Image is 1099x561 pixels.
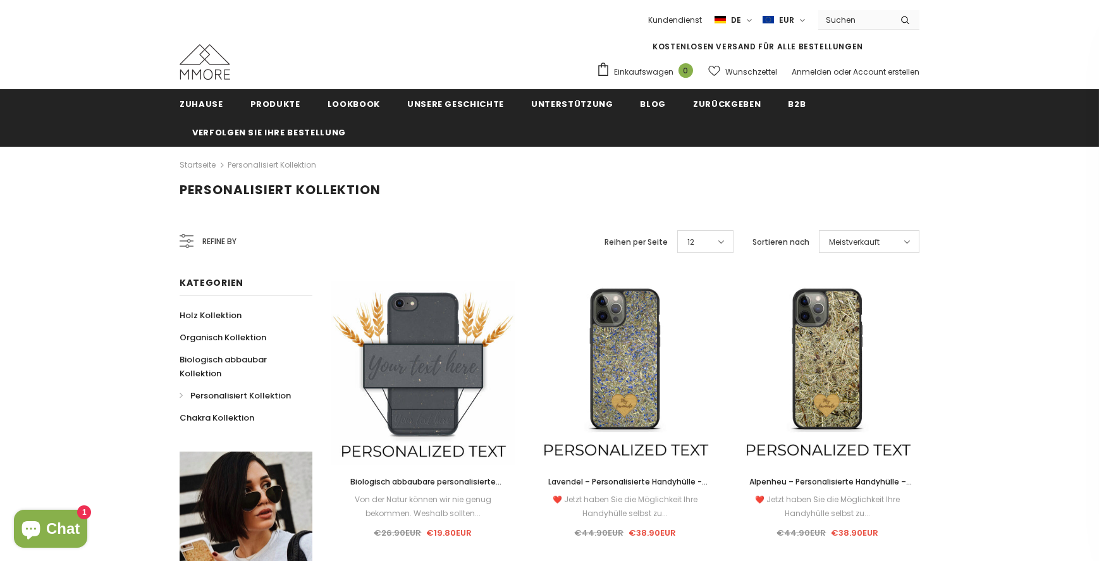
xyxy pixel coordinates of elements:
[629,527,676,539] span: €38.90EUR
[788,98,806,110] span: B2B
[736,493,919,521] div: ❤️ Jetzt haben Sie die Möglichkeit Ihre Handyhülle selbst zu...
[180,157,216,173] a: Startseite
[180,44,230,80] img: MMORE Cases
[180,276,243,289] span: Kategorien
[792,66,832,77] a: Anmelden
[752,236,809,249] label: Sortieren nach
[574,527,623,539] span: €44.90EUR
[531,89,613,118] a: Unterstützung
[407,89,504,118] a: Unsere Geschichte
[350,476,501,501] span: Biologisch abbaubare personalisierte Handyhülle - Schwarz
[693,98,761,110] span: Zurückgeben
[614,66,673,78] span: Einkaufswagen
[426,527,472,539] span: €19.80EUR
[831,527,878,539] span: €38.90EUR
[180,326,266,348] a: Organisch Kollektion
[829,236,880,249] span: Meistverkauft
[531,98,613,110] span: Unterstützung
[331,493,515,521] div: Von der Natur können wir nie genug bekommen. Weshalb sollten...
[328,89,380,118] a: Lookbook
[788,89,806,118] a: B2B
[180,407,254,429] a: Chakra Kollektion
[653,41,863,52] span: KOSTENLOSEN VERSAND FÜR ALLE BESTELLUNGEN
[693,89,761,118] a: Zurückgeben
[779,14,794,27] span: EUR
[250,89,300,118] a: Produkte
[180,89,223,118] a: Zuhause
[190,390,291,402] span: Personalisiert Kollektion
[331,475,515,489] a: Biologisch abbaubare personalisierte Handyhülle - Schwarz
[777,527,826,539] span: €44.90EUR
[818,11,891,29] input: Search Site
[328,98,380,110] span: Lookbook
[180,304,242,326] a: Holz Kollektion
[736,475,919,489] a: Alpenheu – Personalisierte Handyhülle – Personalisiertes Geschenk
[250,98,300,110] span: Produkte
[687,236,694,249] span: 12
[202,235,236,249] span: Refine by
[596,62,699,81] a: Einkaufswagen 0
[192,126,346,139] span: Verfolgen Sie Ihre Bestellung
[180,309,242,321] span: Holz Kollektion
[648,15,702,25] span: Kundendienst
[180,181,381,199] span: Personalisiert Kollektion
[374,527,421,539] span: €26.90EUR
[180,348,298,385] a: Biologisch abbaubar Kollektion
[708,61,777,83] a: Wunschzettel
[407,98,504,110] span: Unsere Geschichte
[678,63,693,78] span: 0
[725,66,777,78] span: Wunschzettel
[749,476,912,501] span: Alpenheu – Personalisierte Handyhülle – Personalisiertes Geschenk
[833,66,851,77] span: oder
[715,15,726,25] img: i-lang-2.png
[640,98,666,110] span: Blog
[180,412,254,424] span: Chakra Kollektion
[731,14,741,27] span: de
[534,475,717,489] a: Lavendel – Personalisierte Handyhülle - Personalisiertes Geschenk
[853,66,919,77] a: Account erstellen
[180,331,266,343] span: Organisch Kollektion
[180,354,267,379] span: Biologisch abbaubar Kollektion
[548,476,708,501] span: Lavendel – Personalisierte Handyhülle - Personalisiertes Geschenk
[192,118,346,146] a: Verfolgen Sie Ihre Bestellung
[228,159,316,170] a: Personalisiert Kollektion
[640,89,666,118] a: Blog
[180,385,291,407] a: Personalisiert Kollektion
[10,510,91,551] inbox-online-store-chat: Onlineshop-Chat von Shopify
[534,493,717,521] div: ❤️ Jetzt haben Sie die Möglichkeit Ihre Handyhülle selbst zu...
[180,98,223,110] span: Zuhause
[605,236,668,249] label: Reihen per Seite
